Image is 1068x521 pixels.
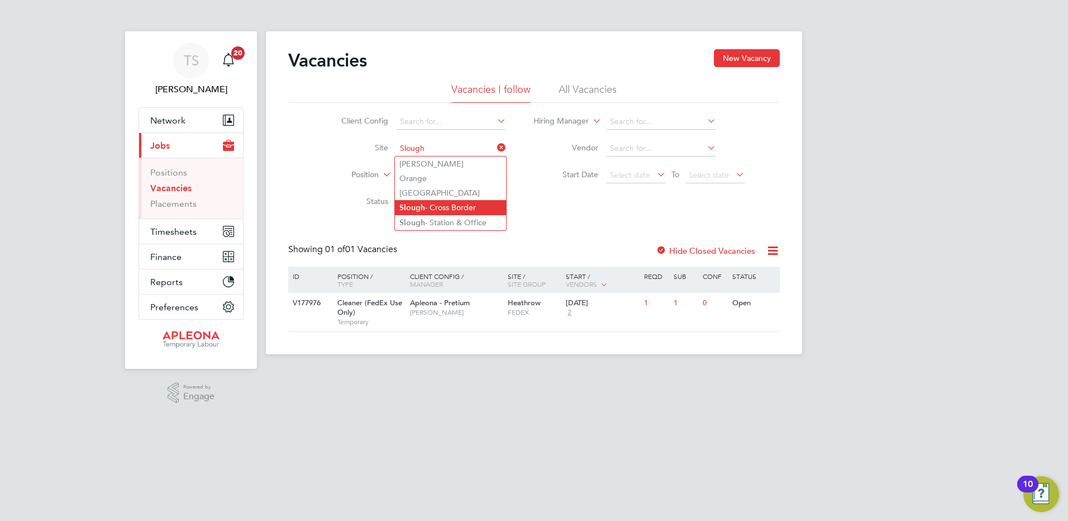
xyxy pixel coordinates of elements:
span: Jobs [150,140,170,151]
label: Position [314,169,379,181]
li: [PERSON_NAME] [395,157,506,171]
span: Vendors [566,280,597,288]
span: 01 Vacancies [325,244,397,255]
div: 10 [1023,484,1033,499]
div: Showing [288,244,399,255]
h2: Vacancies [288,49,367,72]
a: 20 [217,42,240,78]
label: Hide Closed Vacancies [656,245,755,256]
label: Status [324,196,388,206]
a: Go to home page [139,331,244,349]
button: Preferences [139,295,243,319]
span: Select date [689,170,729,180]
span: Cleaner (FedEx Use Only) [337,298,402,317]
div: [DATE] [566,299,638,308]
div: Sub [671,267,700,286]
input: Search for... [396,114,506,130]
div: 1 [641,293,670,314]
span: Finance [150,252,182,262]
div: Status [730,267,778,286]
span: Select date [610,170,650,180]
span: Timesheets [150,226,197,237]
span: Site Group [508,280,546,288]
label: Start Date [534,169,598,179]
li: Vacancies I follow [451,83,531,103]
button: Network [139,108,243,132]
a: Powered byEngage [168,382,215,404]
input: Search for... [606,141,716,157]
span: Reports [150,277,183,287]
button: Finance [139,244,243,269]
li: - Station & Office [395,215,506,230]
span: 20 [231,46,245,60]
button: Reports [139,269,243,294]
span: Temporary [337,318,404,326]
a: TS[PERSON_NAME] [139,42,244,96]
nav: Main navigation [125,31,257,369]
img: apleona-logo-retina.png [163,331,220,349]
li: Orange [395,171,506,186]
span: 2 [566,308,573,318]
b: Slough [399,203,425,212]
div: 1 [671,293,700,314]
div: V177976 [290,293,329,314]
span: TS [184,53,199,68]
input: Search for... [606,114,716,130]
div: Start / [563,267,641,295]
span: Network [150,115,185,126]
div: ID [290,267,329,286]
button: New Vacancy [714,49,780,67]
a: Positions [150,167,187,178]
a: Placements [150,198,197,209]
label: Site [324,143,388,153]
span: [PERSON_NAME] [410,308,502,317]
span: Engage [183,392,214,401]
button: Timesheets [139,219,243,244]
span: To [668,167,683,182]
span: Manager [410,280,443,288]
span: FEDEX [508,308,561,317]
a: Vacancies [150,183,192,193]
li: All Vacancies [559,83,617,103]
div: Open [730,293,778,314]
div: Reqd [641,267,670,286]
div: 0 [700,293,729,314]
div: Client Config / [407,267,505,293]
div: Conf [700,267,729,286]
span: Tracy Sellick [139,83,244,96]
span: Type [337,280,353,288]
b: Slough [399,218,425,228]
li: [GEOGRAPHIC_DATA] [395,186,506,200]
div: Jobs [139,158,243,219]
label: Hiring Manager [525,116,589,127]
div: Site / [505,267,564,293]
span: 01 of [325,244,345,255]
span: Powered by [183,382,214,392]
button: Open Resource Center, 10 new notifications [1023,476,1059,512]
label: Vendor [534,143,598,153]
span: Apleona - Pretium [410,298,470,307]
button: Jobs [139,133,243,158]
div: Position / [329,267,407,293]
li: - Cross Border [395,200,506,215]
label: Client Config [324,116,388,126]
span: Preferences [150,302,198,312]
span: Heathrow [508,298,541,307]
input: Search for... [396,141,506,157]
